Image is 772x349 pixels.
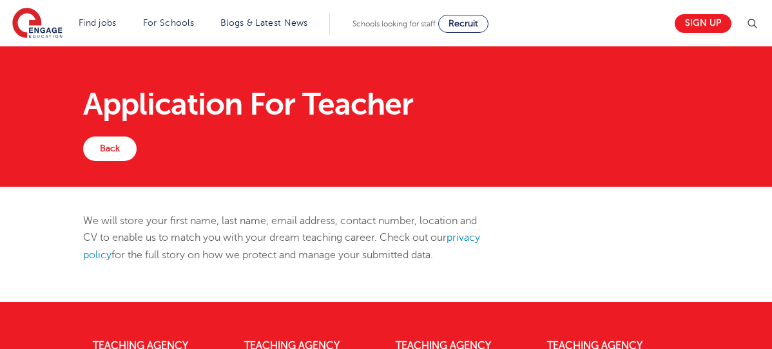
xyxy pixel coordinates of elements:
[83,137,137,161] a: Back
[79,18,117,28] a: Find jobs
[83,89,689,120] h1: Application For Teacher
[12,8,63,40] img: Engage Education
[83,212,481,263] p: We will store your first name, last name, email address, contact number, location and CV to enabl...
[438,15,488,33] a: Recruit
[143,18,194,28] a: For Schools
[220,18,308,28] a: Blogs & Latest News
[352,19,436,28] span: Schools looking for staff
[83,232,480,260] a: privacy policy
[449,19,478,28] span: Recruit
[675,14,731,33] a: Sign up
